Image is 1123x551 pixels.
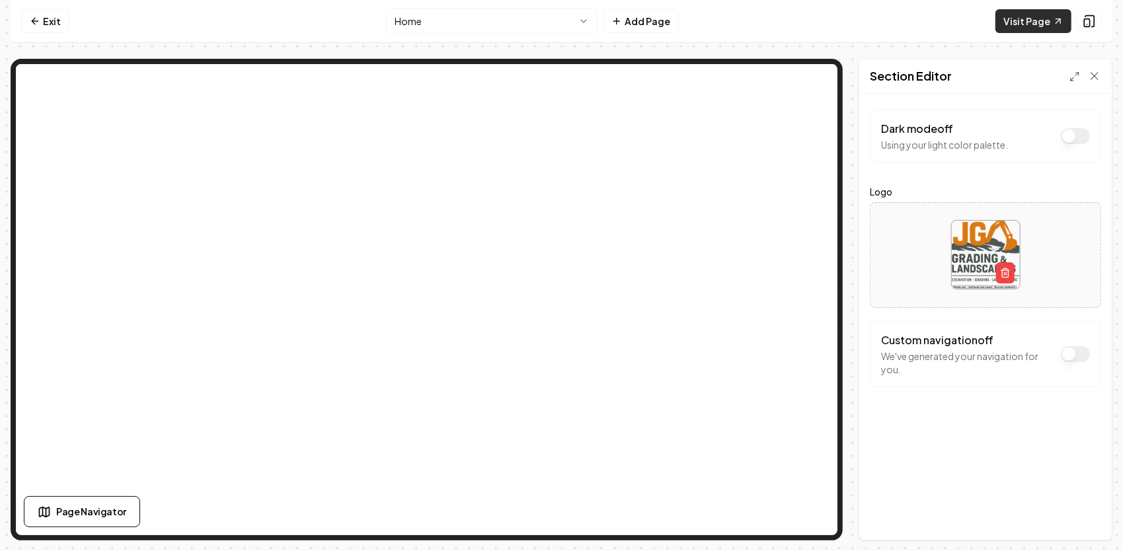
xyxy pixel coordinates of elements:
[21,9,69,33] a: Exit
[24,496,140,527] button: Page Navigator
[870,67,952,85] h2: Section Editor
[881,333,993,347] label: Custom navigation off
[603,9,679,33] button: Add Page
[881,349,1054,376] p: We've generated your navigation for you.
[952,221,1020,289] img: image
[870,184,1101,200] label: Logo
[881,122,953,135] label: Dark mode off
[881,138,1008,151] p: Using your light color palette.
[995,9,1071,33] a: Visit Page
[56,505,126,519] span: Page Navigator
